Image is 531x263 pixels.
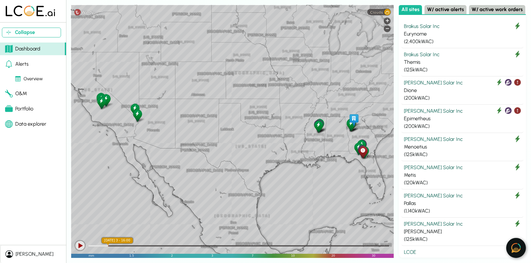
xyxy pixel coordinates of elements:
[353,141,364,156] div: Cronus
[401,189,523,218] button: [PERSON_NAME] Solar Inc Pallas (1,140kWAC)
[5,120,46,128] div: Data explorer
[404,207,521,215] div: ( 1,140 kWAC)
[404,143,521,151] div: Menoetius
[404,38,521,45] div: ( 2,400 kWAC)
[313,119,324,134] div: Themis
[401,218,523,246] button: [PERSON_NAME] Solar Inc [PERSON_NAME] (125kWAC)
[345,118,357,132] div: Asteria
[404,30,521,38] div: Eurynome
[5,90,27,97] div: O&M
[5,45,40,53] div: Dashboard
[401,133,523,161] button: [PERSON_NAME] Solar Inc Menoetius (125kWAC)
[404,66,521,74] div: ( 125 kWAC)
[404,200,521,207] div: Pallas
[404,23,521,30] div: Brakus Solar Inc
[404,164,521,171] div: [PERSON_NAME] Solar Inc
[511,243,521,253] img: open chat
[370,10,383,14] span: Clouds
[384,17,391,24] div: Zoom in
[2,28,61,37] button: Collapse
[401,20,523,48] button: Brakus Solar Inc Eurynome (2,400kWAC)
[348,113,359,127] div: HQ
[404,192,521,200] div: [PERSON_NAME] Solar Inc
[357,144,368,158] div: Crius
[404,122,521,130] div: ( 200 kWAC)
[404,235,521,243] div: ( 125 kWAC)
[404,135,521,143] div: [PERSON_NAME] Solar Inc
[96,95,107,110] div: Helios
[356,139,367,153] div: Styx
[100,93,112,107] div: Metis
[404,151,521,158] div: ( 125 kWAC)
[313,119,324,133] div: Dione
[404,107,521,115] div: [PERSON_NAME] Solar Inc
[404,179,521,187] div: ( 120 kWAC)
[102,238,133,243] div: [DATE] 3 - 16:00
[404,94,521,102] div: ( 200 kWAC)
[132,108,143,122] div: Eurynome
[95,92,106,106] div: Eurybia
[404,51,521,58] div: Brakus Solar Inc
[5,60,29,68] div: Alerts
[399,5,526,15] div: Select site list category
[401,48,523,76] button: Brakus Solar Inc Themis (125kWAC)
[15,76,43,82] div: Overview
[313,119,324,133] div: Epimetheus
[404,115,521,122] div: Epimetheus
[401,105,523,133] button: [PERSON_NAME] Solar Inc Epimetheus (200kWAC)
[357,145,369,159] div: Astraeus
[404,220,521,228] div: [PERSON_NAME] Solar Inc
[95,93,106,107] div: Clymene
[384,25,391,32] div: Zoom out
[404,58,521,66] div: Themis
[401,161,523,189] button: [PERSON_NAME] Solar Inc Metis (120kWAC)
[469,5,525,14] button: W/ active work orders
[404,87,521,94] div: Dione
[357,138,368,153] div: Aura
[345,117,357,132] div: Theia
[401,76,523,105] button: [PERSON_NAME] Solar Inc Dione (200kWAC)
[404,228,521,235] div: [PERSON_NAME]
[5,105,33,113] div: Portfolio
[314,118,325,132] div: Hyperion
[425,5,466,14] button: W/ active alerts
[399,5,422,14] button: All sites
[102,238,133,243] div: local time
[16,250,53,258] div: [PERSON_NAME]
[404,171,521,179] div: Metis
[129,102,140,117] div: Menoetius
[404,79,521,87] div: [PERSON_NAME] Solar Inc
[404,248,521,256] div: LCOE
